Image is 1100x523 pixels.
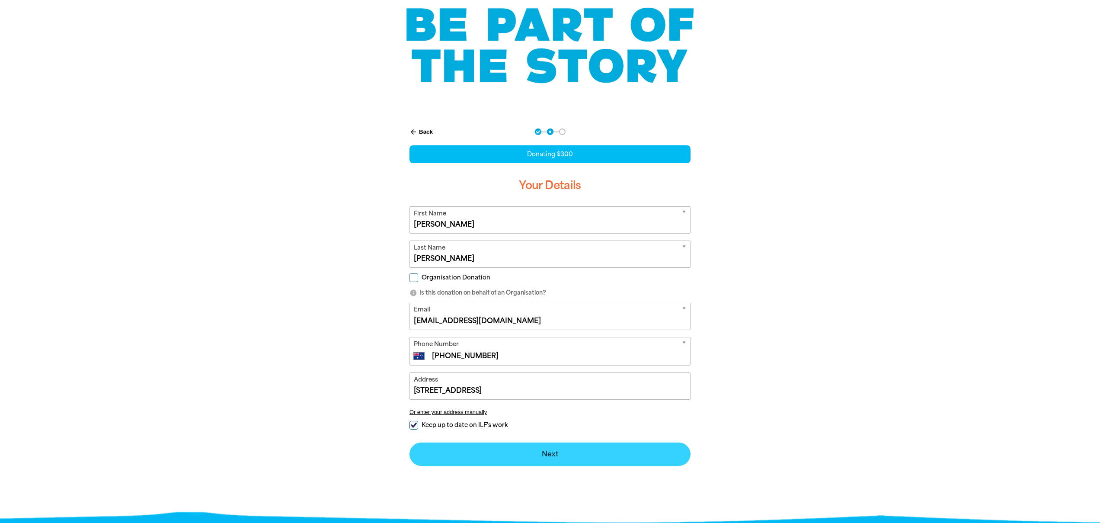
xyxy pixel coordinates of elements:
[559,128,566,135] button: Navigate to step 3 of 3 to enter your payment details
[409,289,691,297] p: Is this donation on behalf of an Organisation?
[547,128,553,135] button: Navigate to step 2 of 3 to enter your details
[409,443,691,466] button: Next
[535,128,541,135] button: Navigate to step 1 of 3 to enter your donation amount
[409,145,691,163] div: Donating $300
[406,125,436,139] button: Back
[422,421,508,429] span: Keep up to date on ILF's work
[409,273,418,282] input: Organisation Donation
[409,409,691,415] button: Or enter your address manually
[422,273,490,282] span: Organisation Donation
[409,128,417,136] i: arrow_back
[409,172,691,199] h3: Your Details
[409,421,418,430] input: Keep up to date on ILF's work
[409,289,417,297] i: info
[682,340,686,350] i: Required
